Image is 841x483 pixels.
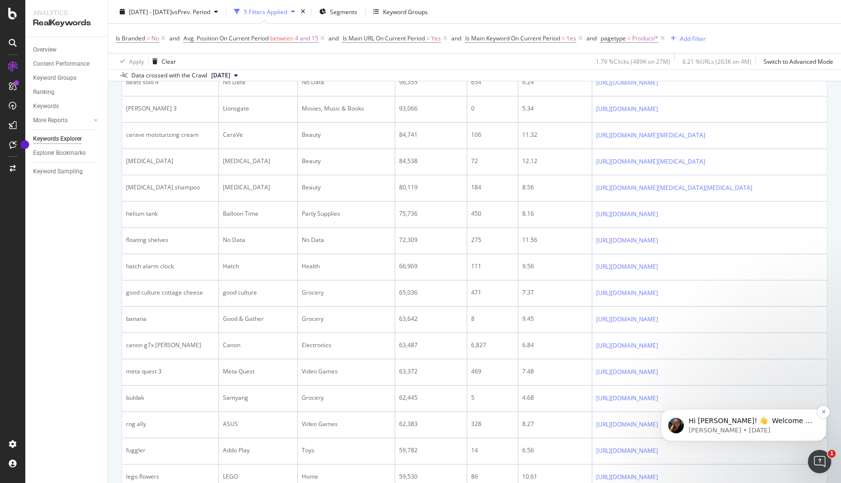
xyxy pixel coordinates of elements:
[522,236,588,244] div: 11.56
[627,34,631,42] span: =
[33,45,56,55] div: Overview
[131,71,207,80] div: Data crossed with the Crawl
[302,157,391,166] div: Beauty
[522,78,588,87] div: 6.24
[471,472,514,481] div: 86
[399,209,463,218] div: 75,736
[465,34,560,42] span: Is Main Keyword On Current Period
[129,7,172,16] span: [DATE] - [DATE]
[172,7,210,16] span: vs Prev. Period
[471,183,514,192] div: 184
[33,18,100,29] div: RealKeywords
[33,87,101,97] a: Ranking
[295,32,318,45] span: 4 and 15
[33,167,101,177] a: Keyword Sampling
[329,34,339,43] button: and
[223,420,294,428] div: ASUS
[399,341,463,350] div: 63,487
[601,34,626,42] span: pagetype
[399,130,463,139] div: 84,741
[223,341,294,350] div: Canon
[399,393,463,402] div: 62,445
[302,209,391,218] div: Party Supplies
[302,315,391,323] div: Grocery
[126,288,215,297] div: good culture cottage cheese
[471,393,514,402] div: 5
[399,367,463,376] div: 63,372
[151,32,159,45] span: No
[471,367,514,376] div: 469
[522,367,588,376] div: 7.48
[828,450,836,458] span: 1
[183,34,269,42] span: Avg. Position On Current Period
[522,157,588,166] div: 12.12
[522,315,588,323] div: 9.45
[383,7,428,16] div: Keyword Groups
[471,157,514,166] div: 72
[33,59,90,69] div: Content Performance
[586,34,597,43] button: and
[302,341,391,350] div: Electronics
[223,262,294,271] div: Hatch
[223,78,294,87] div: No Data
[33,73,101,83] a: Keyword Groups
[223,130,294,139] div: CeraVe
[33,73,76,83] div: Keyword Groups
[302,288,391,297] div: Grocery
[126,420,215,428] div: rog ally
[126,209,215,218] div: helium tank
[399,236,463,244] div: 72,309
[680,34,706,42] div: Add Filter
[126,341,215,350] div: canon g7x [PERSON_NAME]
[33,45,101,55] a: Overview
[399,472,463,481] div: 59,530
[471,288,514,297] div: 471
[33,8,100,18] div: Analytics
[223,472,294,481] div: LEGO
[764,57,833,65] div: Switch to Advanced Mode
[33,134,101,144] a: Keywords Explorer
[522,288,588,297] div: 7.37
[302,472,391,481] div: Home
[223,157,294,166] div: [MEDICAL_DATA]
[399,288,463,297] div: 65,036
[302,420,391,428] div: Video Games
[169,34,180,43] button: and
[33,134,82,144] div: Keywords Explorer
[126,183,215,192] div: [MEDICAL_DATA] shampoo
[596,236,658,245] a: [URL][DOMAIN_NAME]
[126,262,215,271] div: hatch alarm clock
[596,420,658,429] a: [URL][DOMAIN_NAME]
[302,183,391,192] div: Beauty
[451,34,461,42] div: and
[399,420,463,428] div: 62,383
[330,7,357,16] span: Segments
[223,209,294,218] div: Balloon Time
[567,32,576,45] span: Yes
[471,262,514,271] div: 111
[146,34,150,42] span: =
[399,262,463,271] div: 66,969
[299,7,307,17] div: times
[33,87,55,97] div: Ranking
[223,236,294,244] div: No Data
[33,115,91,126] a: More Reports
[522,130,588,139] div: 11.32
[399,315,463,323] div: 63,642
[126,130,215,139] div: cerave moisturizing cream
[632,32,658,45] span: Product/*
[20,140,29,149] div: Tooltip anchor
[33,148,86,158] div: Explorer Bookmarks
[522,341,588,350] div: 6.84
[129,57,144,65] div: Apply
[223,315,294,323] div: Good & Gather
[596,57,670,65] div: 1.79 % Clicks ( 489K on 27M )
[426,34,430,42] span: =
[223,446,294,455] div: Addo Play
[230,4,299,19] button: 5 Filters Applied
[126,236,215,244] div: floating shelves
[126,472,215,481] div: lego flowers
